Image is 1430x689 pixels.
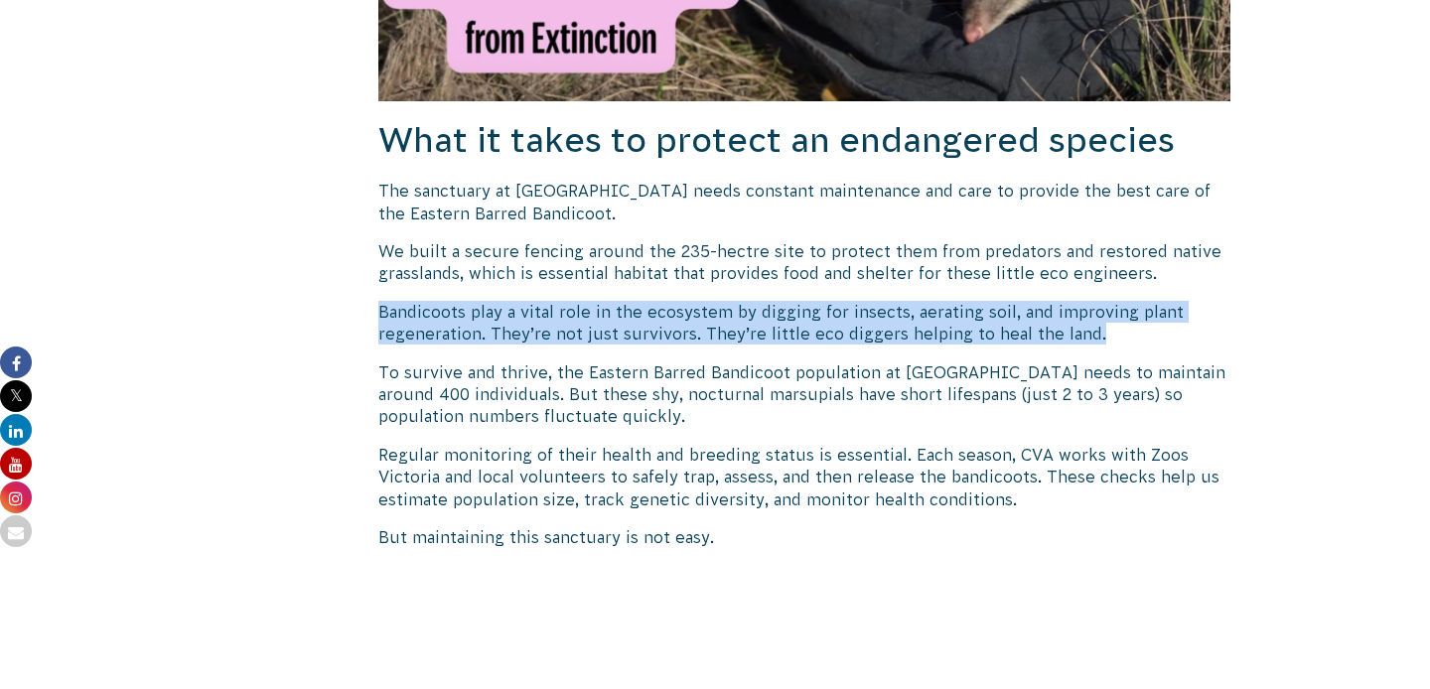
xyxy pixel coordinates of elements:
[378,444,1230,510] p: Regular monitoring of their health and breeding status is essential. Each season, CVA works with ...
[378,526,1230,548] p: But maintaining this sanctuary is not easy.
[378,180,1230,224] p: The sanctuary at [GEOGRAPHIC_DATA] needs constant maintenance and care to provide the best care o...
[378,301,1230,345] p: Bandicoots play a vital role in the ecosystem by digging for insects, aerating soil, and improvin...
[378,117,1230,165] h2: What it takes to protect an endangered species
[378,240,1230,285] p: We built a secure fencing around the 235-hectre site to protect them from predators and restored ...
[378,361,1230,428] p: To survive and thrive, the Eastern Barred Bandicoot population at [GEOGRAPHIC_DATA] needs to main...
